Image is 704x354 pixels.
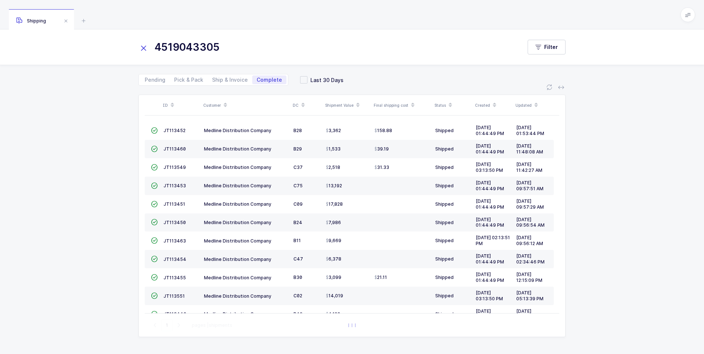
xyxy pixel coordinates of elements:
div: Shipped [435,293,470,299]
span:  [151,201,158,207]
span: Shipping [16,18,46,24]
div: Shipped [435,238,470,244]
span: B30 [293,275,302,280]
div: Updated [515,99,552,111]
div: Shipment Value [325,99,369,111]
span: [DATE] 01:44:49 PM [476,198,504,210]
span: Medline Distribution Company [204,293,271,299]
span:  [151,146,158,152]
span: 21.11 [374,275,387,280]
span: B49 [293,311,303,317]
span: JT113451 [163,201,185,207]
span: Medline Distribution Company [204,238,271,244]
span: Medline Distribution Company [204,183,271,188]
span: 2,518 [326,164,340,170]
div: Final shipping cost [374,99,430,111]
div: Shipped [435,164,470,170]
span: 13,192 [326,183,342,189]
div: Customer [203,99,288,111]
span:  [151,183,158,188]
div: Shipped [435,183,470,189]
span: JT113463 [163,238,186,244]
span: Medline Distribution Company [204,256,271,262]
span: JT113446 [163,311,186,317]
div: ID [163,99,199,111]
span: [DATE] 03:13:50 PM [476,162,503,173]
span:  [151,256,158,262]
span: 4,126 [326,311,340,317]
span:  [151,238,158,243]
span: Pick & Pack [174,77,203,82]
span: [DATE] 01:44:49 PM [476,217,504,228]
span: Filter [544,43,558,51]
span: 9,669 [326,238,341,244]
span: Medline Distribution Company [204,220,271,225]
span: JT113551 [163,293,185,299]
span: 39.19 [374,146,389,152]
span: C47 [293,256,303,262]
span: JT113450 [163,220,186,225]
div: Shipped [435,220,470,226]
span: [DATE] 01:44:49 PM [476,180,504,191]
div: Shipped [435,311,470,317]
span: Medline Distribution Company [204,164,271,170]
span: [DATE] 01:44:49 PM [476,272,504,283]
span: [DATE] 01:44:49 PM [476,143,504,155]
span: [DATE] 03:13:50 PM [476,290,503,301]
span: [DATE] 09:56:54 AM [516,217,545,228]
span:  [151,311,158,317]
span: B24 [293,220,302,225]
span: 3,099 [326,275,341,280]
span: [DATE] 09:57:29 AM [516,198,544,210]
span: Medline Distribution Company [204,275,271,280]
span: C09 [293,201,303,207]
button: Filter [528,40,566,54]
span: [DATE] 11:48:08 AM [516,143,543,155]
span: [DATE] 05:13:39 PM [516,290,543,301]
span: Medline Distribution Company [204,311,271,317]
div: Shipped [435,128,470,134]
div: Shipped [435,275,470,280]
span: JT113549 [163,164,186,170]
div: Created [475,99,511,111]
span:  [151,293,158,298]
span: [DATE] 11:42:27 AM [516,162,542,173]
span: Complete [257,77,282,82]
span: B11 [293,238,301,243]
span: [DATE] 09:56:12 AM [516,235,543,246]
div: DC [293,99,321,111]
span: 31.33 [374,164,389,170]
span: [DATE] 02:13:51 PM [476,235,510,246]
span: Pending [145,77,165,82]
span: 158.88 [374,128,392,134]
span:  [151,128,158,133]
span: [DATE] 01:44:49 PM [476,308,504,320]
span: C37 [293,164,303,170]
span: 14,019 [326,293,343,299]
span:  [151,219,158,225]
span: [DATE] 05:03:58 PM [516,308,544,320]
span: JT113452 [163,128,186,133]
span: 1,533 [326,146,341,152]
span: JT113454 [163,256,186,262]
span: [DATE] 01:53:44 PM [516,125,544,136]
span: Last 30 Days [307,77,344,84]
span: [DATE] 12:15:09 PM [516,272,542,283]
span: 3,362 [326,128,341,134]
span: [DATE] 01:44:49 PM [476,253,504,265]
span: 6,378 [326,256,341,262]
span: [DATE] 01:44:49 PM [476,125,504,136]
div: Shipped [435,256,470,262]
span: [DATE] 02:34:46 PM [516,253,545,265]
span: C02 [293,293,302,298]
span:  [151,164,158,170]
span: 7,986 [326,220,341,226]
span: Medline Distribution Company [204,128,271,133]
span: [DATE] 09:57:51 AM [516,180,543,191]
span: JT113460 [163,146,186,152]
span: Ship & Invoice [212,77,248,82]
input: Search for Shipments... [138,38,513,56]
span: 17,828 [326,201,343,207]
span: JT113455 [163,275,186,280]
div: Status [434,99,471,111]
